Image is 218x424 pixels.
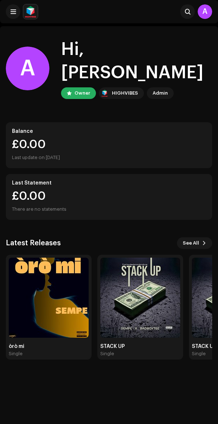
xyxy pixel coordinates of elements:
[61,38,212,84] div: Hi, [PERSON_NAME]
[100,344,180,349] div: STACK UP
[23,4,38,19] img: feab3aad-9b62-475c-8caf-26f15a9573ee
[12,180,206,186] div: Last Statement
[12,205,66,214] div: There are no statements
[9,351,23,357] div: Single
[12,153,206,162] div: Last update on [DATE]
[12,128,206,134] div: Balance
[177,237,212,249] button: See All
[6,174,212,220] re-o-card-value: Last Statement
[198,4,212,19] div: A
[74,89,90,98] div: Owner
[183,236,199,250] span: See All
[9,344,89,349] div: òrò mi
[153,89,168,98] div: Admin
[6,47,49,90] div: A
[9,258,89,338] img: dd472767-1bff-447a-9acf-d36fb88ee30c
[100,89,109,98] img: feab3aad-9b62-475c-8caf-26f15a9573ee
[6,237,61,249] h3: Latest Releases
[100,258,180,338] img: f63ebf4a-041d-408a-bd61-25eb0e2dc6eb
[6,122,212,168] re-o-card-value: Balance
[112,89,138,98] div: HIGHVIBES
[100,351,114,357] div: Single
[192,351,206,357] div: Single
